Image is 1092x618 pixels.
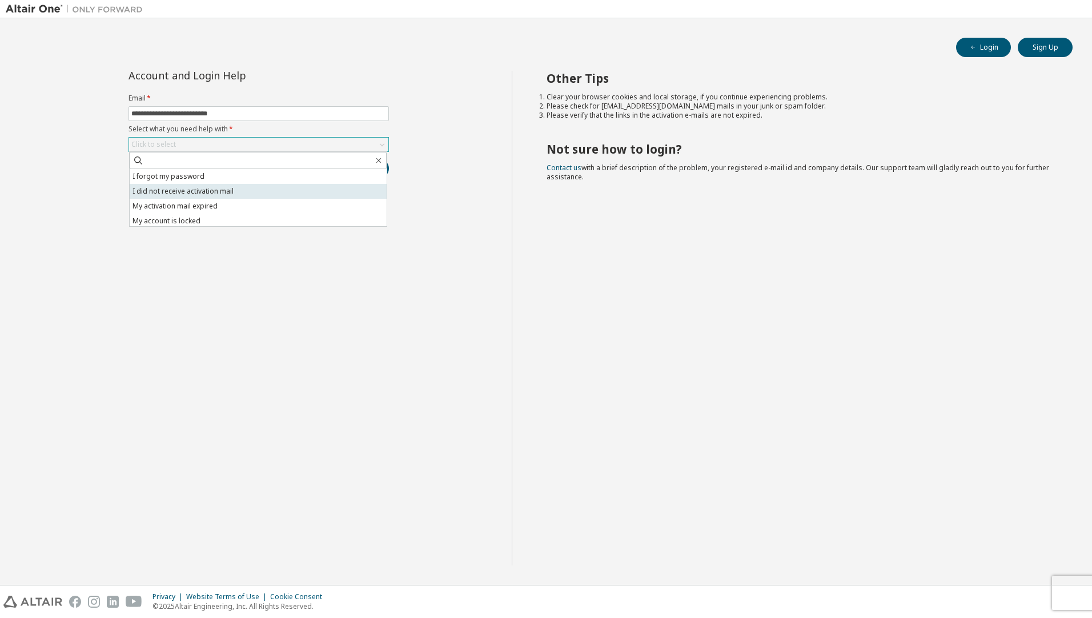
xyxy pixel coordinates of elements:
div: Website Terms of Use [186,592,270,601]
img: instagram.svg [88,596,100,608]
li: Please check for [EMAIL_ADDRESS][DOMAIN_NAME] mails in your junk or spam folder. [547,102,1053,111]
img: facebook.svg [69,596,81,608]
label: Email [129,94,389,103]
button: Sign Up [1018,38,1073,57]
div: Privacy [152,592,186,601]
div: Cookie Consent [270,592,329,601]
h2: Not sure how to login? [547,142,1053,156]
label: Select what you need help with [129,125,389,134]
div: Click to select [129,138,388,151]
li: Please verify that the links in the activation e-mails are not expired. [547,111,1053,120]
img: Altair One [6,3,148,15]
img: youtube.svg [126,596,142,608]
h2: Other Tips [547,71,1053,86]
img: linkedin.svg [107,596,119,608]
img: altair_logo.svg [3,596,62,608]
li: Clear your browser cookies and local storage, if you continue experiencing problems. [547,93,1053,102]
button: Login [956,38,1011,57]
div: Account and Login Help [129,71,337,80]
p: © 2025 Altair Engineering, Inc. All Rights Reserved. [152,601,329,611]
li: I forgot my password [130,169,387,184]
div: Click to select [131,140,176,149]
a: Contact us [547,163,581,172]
span: with a brief description of the problem, your registered e-mail id and company details. Our suppo... [547,163,1049,182]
